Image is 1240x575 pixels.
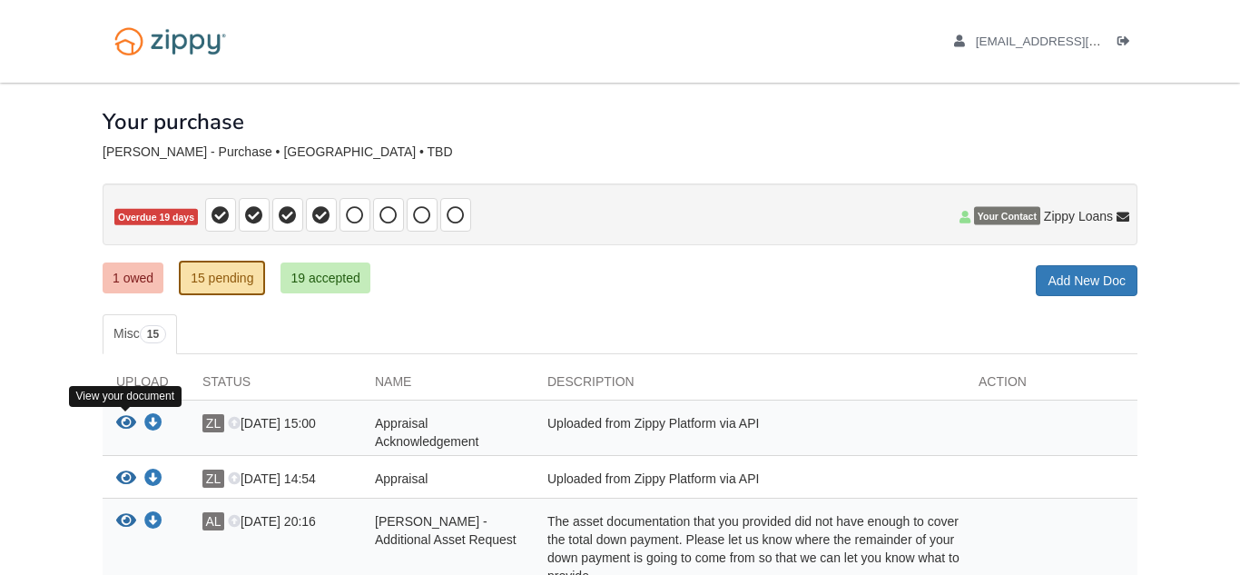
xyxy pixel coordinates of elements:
span: [PERSON_NAME] - Additional Asset Request [375,514,517,547]
a: Add New Doc [1036,265,1137,296]
span: 15 [140,325,166,343]
button: View Appraisal Acknowledgement [116,414,136,433]
span: Overdue 19 days [114,209,198,226]
span: [DATE] 14:54 [228,471,316,486]
span: ZL [202,414,224,432]
img: Logo [103,18,238,64]
div: Name [361,372,534,400]
div: Upload [103,372,189,400]
div: Description [534,372,965,400]
span: Appraisal [375,471,428,486]
button: View Aaron Lawson - Additional Asset Request [116,512,136,531]
a: Log out [1117,35,1137,53]
div: Uploaded from Zippy Platform via API [534,414,965,451]
a: edit profile [954,35,1184,53]
span: Appraisal Acknowledgement [375,416,478,449]
div: Status [189,372,361,400]
div: [PERSON_NAME] - Purchase • [GEOGRAPHIC_DATA] • TBD [103,144,1137,160]
div: View your document [69,386,182,407]
span: Your Contact [974,207,1040,225]
button: View Appraisal [116,470,136,489]
span: [DATE] 15:00 [228,416,316,431]
div: Uploaded from Zippy Platform via API [534,470,965,493]
span: ZL [202,470,224,488]
a: Misc [103,314,177,354]
span: [DATE] 20:16 [228,514,316,529]
a: 15 pending [179,261,265,295]
span: Zippy Loans [1044,207,1113,225]
a: 1 owed [103,263,163,293]
span: AL [202,512,224,530]
a: Download Appraisal [144,472,162,487]
div: Action [965,372,1137,400]
a: 19 accepted [280,263,369,293]
a: Download Aaron Lawson - Additional Asset Request [144,515,162,530]
h1: Your purchase [103,110,244,134]
span: alawson7949@gmail.com [976,35,1184,48]
a: Download Appraisal Acknowledgement [144,417,162,431]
